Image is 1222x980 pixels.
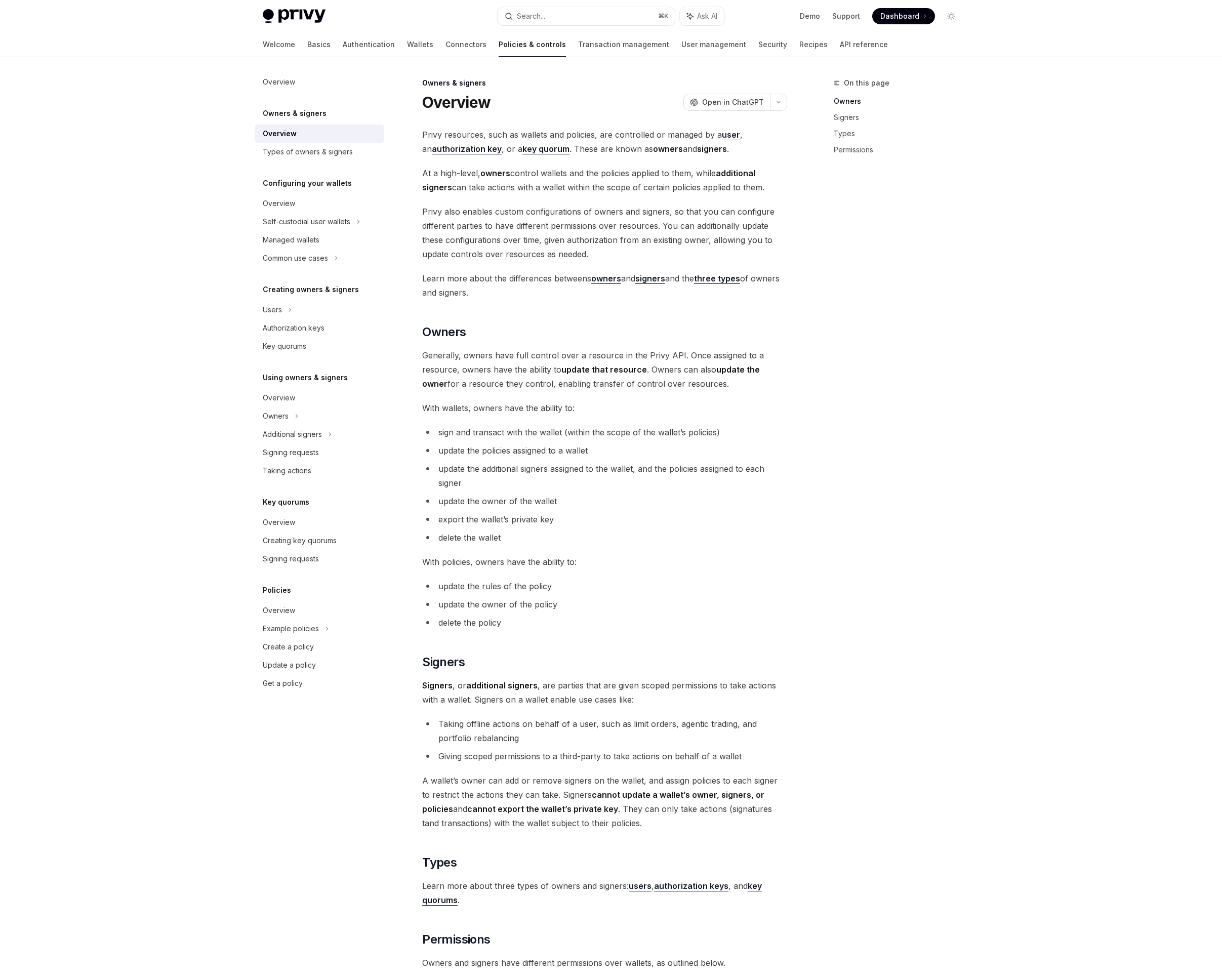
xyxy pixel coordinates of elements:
button: Toggle dark mode [943,8,959,24]
button: Search...⌘K [498,7,675,25]
a: Overview [255,125,384,143]
span: Signers [422,654,465,670]
a: Overview [255,73,384,91]
span: With policies, owners have the ability to: [422,555,787,569]
a: Demo [800,11,820,21]
div: Key quorums [263,340,306,352]
div: Signing requests [263,446,319,459]
a: Overview [255,194,384,213]
a: Policies & controls [499,32,566,57]
a: Support [832,11,860,21]
a: Update a policy [255,656,384,674]
strong: authorization key [432,144,502,154]
a: Create a policy [255,638,384,656]
span: With wallets, owners have the ability to: [422,401,787,415]
li: update the owner of the policy [422,597,787,611]
span: Ask AI [697,11,717,21]
h5: Configuring your wallets [263,177,352,189]
h5: Policies [263,584,291,596]
li: update the rules of the policy [422,579,787,593]
strong: owners [480,168,510,178]
div: Self-custodial user wallets [263,216,350,228]
strong: users [629,881,651,891]
a: Transaction management [578,32,669,57]
div: Example policies [263,623,319,635]
span: Generally, owners have full control over a resource in the Privy API. Once assigned to a resource... [422,348,787,391]
span: delete the wallet [438,533,501,543]
div: Common use cases [263,252,328,264]
a: three types [694,273,740,284]
a: user [722,130,740,140]
strong: Signers [422,680,453,690]
strong: owners [653,144,683,154]
div: Search... [517,10,545,22]
span: Learn more about three types of owners and signers: , , and . [422,879,787,907]
span: sign and transact with the wallet (within the scope of the wallet’s policies) [438,427,720,437]
a: users [629,881,651,891]
a: Overview [255,513,384,532]
div: Signing requests [263,553,319,565]
a: Authorization keys [255,319,384,337]
strong: cannot export the wallet’s private key [467,804,618,814]
div: Managed wallets [263,234,319,246]
a: Types of owners & signers [255,143,384,161]
span: ⌘ K [658,12,669,20]
a: Signing requests [255,550,384,568]
strong: signers [697,144,727,154]
span: Learn more about the differences betweens and and the of owners and signers. [422,271,787,300]
div: Owners [263,410,289,422]
h5: Creating owners & signers [263,283,359,296]
li: delete the policy [422,616,787,630]
div: Creating key quorums [263,535,337,547]
div: Update a policy [263,659,316,671]
div: Users [263,304,282,316]
a: Connectors [445,32,486,57]
a: Basics [307,32,331,57]
div: Overview [263,128,297,140]
span: Types [422,854,457,871]
a: authorization key [432,144,502,154]
a: User management [681,32,746,57]
div: Overview [263,392,295,404]
strong: authorization keys [654,881,728,891]
h5: Owners & signers [263,107,327,119]
a: Key quorums [255,337,384,355]
a: Overview [255,389,384,407]
strong: additional signers [466,680,538,690]
button: Ask AI [680,7,724,25]
a: owners [591,273,621,284]
a: key quorum [522,144,569,154]
a: API reference [840,32,888,57]
div: Create a policy [263,641,314,653]
span: update the additional signers assigned to the wallet, and the policies assigned to each signer [438,464,764,488]
span: export the wallet’s private key [438,514,554,524]
h5: Key quorums [263,496,309,508]
a: Get a policy [255,674,384,692]
a: Creating key quorums [255,532,384,550]
li: Giving scoped permissions to a third-party to take actions on behalf of a wallet [422,749,787,763]
a: Types [834,126,967,142]
a: Permissions [834,142,967,158]
span: update the policies assigned to a wallet [438,445,588,456]
h1: Overview [422,93,491,111]
a: Managed wallets [255,231,384,249]
span: , or , are parties that are given scoped permissions to take actions with a wallet. Signers on a ... [422,678,787,707]
a: Signers [834,109,967,126]
span: Privy also enables custom configurations of owners and signers, so that you can configure differe... [422,205,787,261]
h5: Using owners & signers [263,372,348,384]
span: Open in ChatGPT [702,97,764,107]
span: Owners [422,324,466,340]
a: Taking actions [255,462,384,480]
a: Security [758,32,787,57]
a: authorization keys [654,881,728,891]
a: signers [635,273,665,284]
div: Get a policy [263,677,303,689]
a: Wallets [407,32,433,57]
div: Overview [263,76,295,88]
div: Authorization keys [263,322,324,334]
a: Owners [834,93,967,109]
span: update the owner of the wallet [438,496,557,506]
button: Open in ChatGPT [683,94,770,111]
